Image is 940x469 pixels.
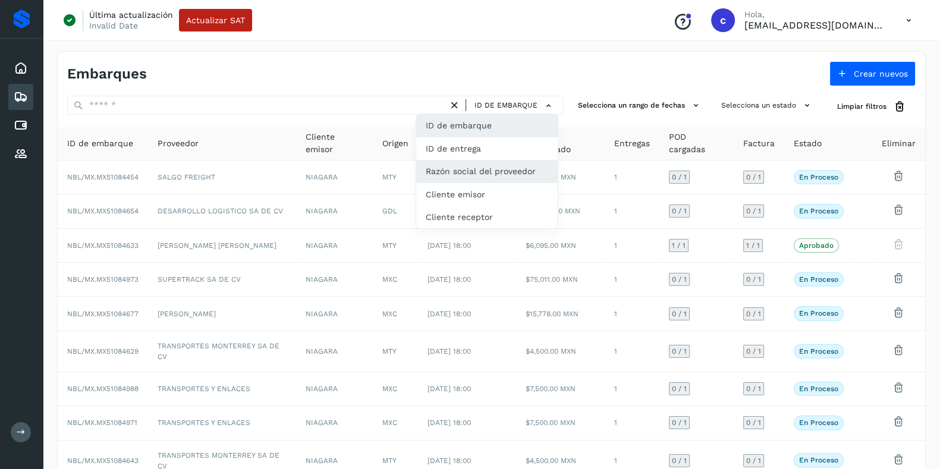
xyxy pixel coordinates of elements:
div: Proveedores [8,141,33,167]
div: ID de entrega [416,137,558,160]
div: ID de embarque [416,114,558,137]
div: Cliente receptor [416,206,558,228]
span: Actualizar SAT [186,16,245,24]
div: Cuentas por pagar [8,112,33,139]
div: Cliente emisor [416,183,558,206]
p: Invalid Date [89,20,138,31]
button: Actualizar SAT [179,9,252,32]
p: calbor@niagarawater.com [744,20,887,31]
p: Hola, [744,10,887,20]
div: Embarques [8,84,33,110]
p: Última actualización [89,10,173,20]
div: Razón social del proveedor [416,160,558,182]
div: Inicio [8,55,33,81]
